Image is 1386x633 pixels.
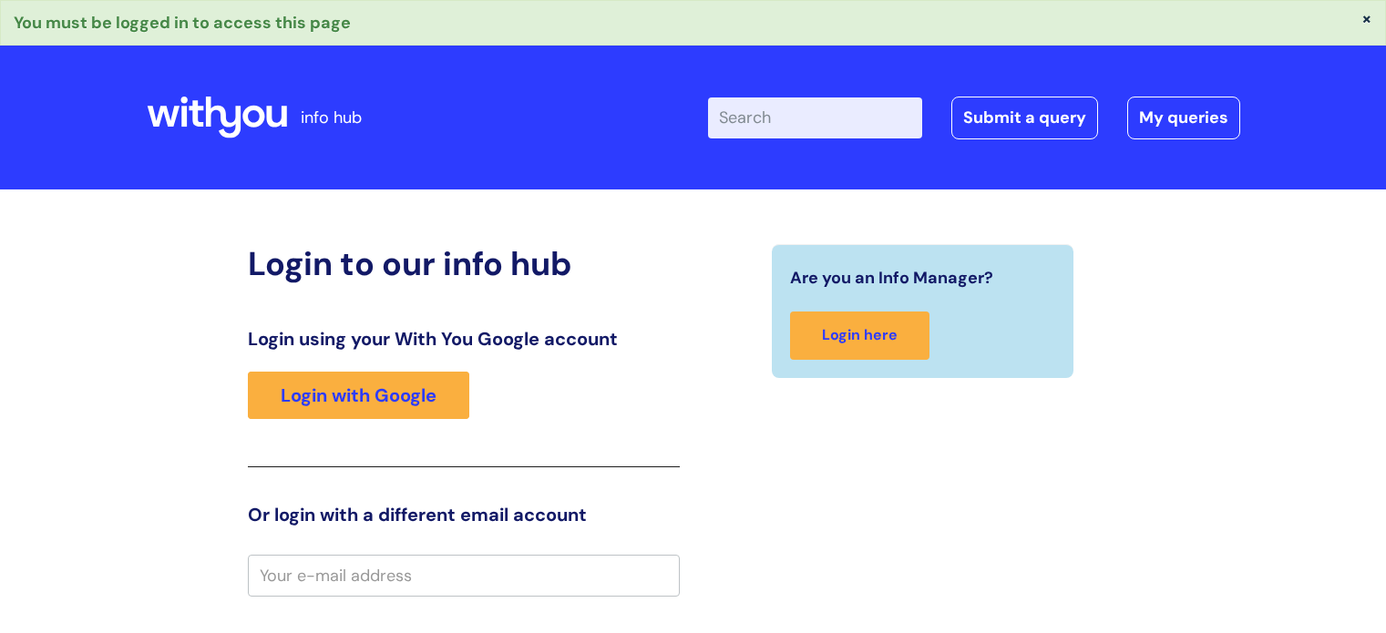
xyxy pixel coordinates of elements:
[951,97,1098,138] a: Submit a query
[248,372,469,419] a: Login with Google
[248,244,680,283] h2: Login to our info hub
[790,311,929,360] a: Login here
[1361,10,1372,26] button: ×
[790,263,993,292] span: Are you an Info Manager?
[301,103,362,132] p: info hub
[248,504,680,526] h3: Or login with a different email account
[708,97,922,138] input: Search
[248,328,680,350] h3: Login using your With You Google account
[1127,97,1240,138] a: My queries
[248,555,680,597] input: Your e-mail address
